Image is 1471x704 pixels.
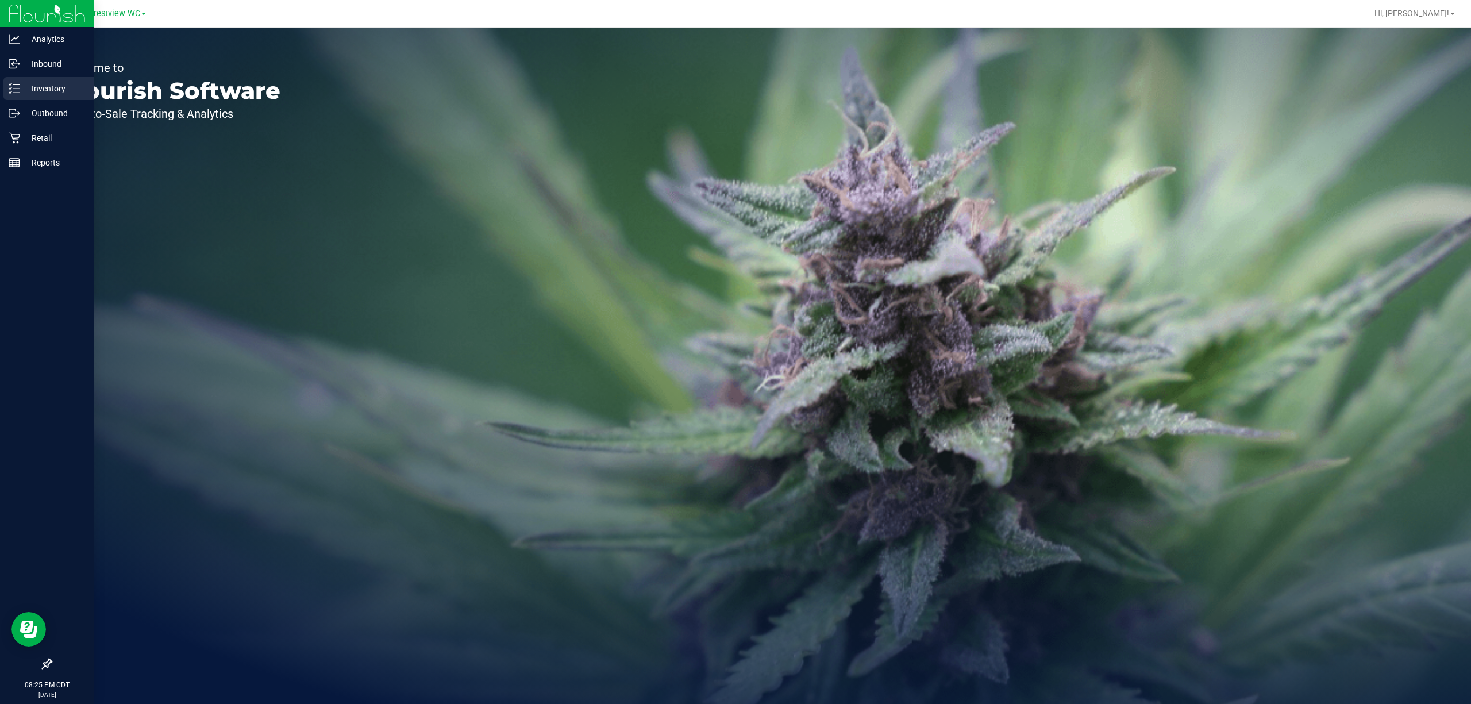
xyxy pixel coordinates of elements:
[5,680,89,690] p: 08:25 PM CDT
[88,9,140,18] span: Crestview WC
[20,32,89,46] p: Analytics
[5,690,89,699] p: [DATE]
[20,106,89,120] p: Outbound
[9,33,20,45] inline-svg: Analytics
[20,156,89,170] p: Reports
[1374,9,1449,18] span: Hi, [PERSON_NAME]!
[9,83,20,94] inline-svg: Inventory
[9,157,20,168] inline-svg: Reports
[62,62,280,74] p: Welcome to
[62,108,280,120] p: Seed-to-Sale Tracking & Analytics
[20,82,89,95] p: Inventory
[20,131,89,145] p: Retail
[9,107,20,119] inline-svg: Outbound
[11,612,46,647] iframe: Resource center
[9,58,20,70] inline-svg: Inbound
[9,132,20,144] inline-svg: Retail
[62,79,280,102] p: Flourish Software
[20,57,89,71] p: Inbound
